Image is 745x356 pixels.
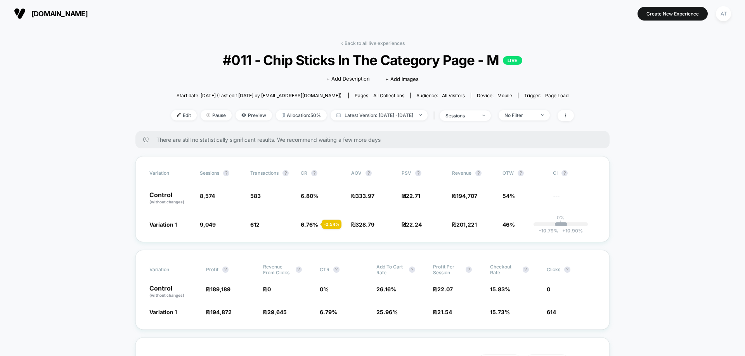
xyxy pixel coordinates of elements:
[561,170,568,176] button: ?
[263,286,271,292] span: ₪
[282,113,285,117] img: rebalance
[191,52,554,68] span: #011 - Chip Sticks In The Category Page - M
[402,221,422,228] span: ₪
[149,221,177,228] span: Variation 1
[402,170,411,176] span: PSV
[301,193,319,199] span: 6.80 %
[504,112,535,118] div: No Filter
[433,286,453,292] span: ₪
[564,267,570,273] button: ?
[12,7,90,20] button: [DOMAIN_NAME]
[376,286,396,292] span: 26.16 %
[416,93,465,98] div: Audience:
[320,267,329,272] span: CTR
[547,286,550,292] span: 0
[149,285,198,298] p: Control
[431,110,440,121] span: |
[223,170,229,176] button: ?
[452,170,471,176] span: Revenue
[263,264,292,275] span: Revenue From Clicks
[355,93,404,98] div: Pages:
[547,309,556,315] span: 614
[471,93,518,98] span: Device:
[200,221,216,228] span: 9,049
[200,170,219,176] span: Sessions
[326,75,370,83] span: + Add Description
[250,193,261,199] span: 583
[490,309,510,315] span: 15.73 %
[276,110,327,120] span: Allocation: 50%
[351,193,374,199] span: ₪
[206,286,230,292] span: ₪
[351,221,374,228] span: ₪
[320,286,329,292] span: 0 %
[210,286,230,292] span: 189,189
[452,193,477,199] span: ₪
[177,93,341,98] span: Start date: [DATE] (Last edit [DATE] by [EMAIL_ADDRESS][DOMAIN_NAME])
[200,193,215,199] span: 8,574
[236,110,272,120] span: Preview
[210,309,232,315] span: 194,872
[355,193,374,199] span: 333.97
[433,309,452,315] span: ₪
[301,170,307,176] span: CR
[149,170,192,176] span: Variation
[250,221,260,228] span: 612
[409,267,415,273] button: ?
[558,228,583,234] span: 10.90 %
[503,56,522,65] p: LIVE
[497,93,512,98] span: mobile
[156,136,594,143] span: There are still no statistically significant results. We recommend waiting a few more days
[452,221,477,228] span: ₪
[201,110,232,120] span: Pause
[502,193,515,199] span: 54%
[301,221,318,228] span: 6.76 %
[502,170,545,176] span: OTW
[553,194,596,205] span: ---
[545,93,568,98] span: Page Load
[638,7,708,21] button: Create New Experience
[320,309,337,315] span: 6.79 %
[31,10,88,18] span: [DOMAIN_NAME]
[171,110,197,120] span: Edit
[523,267,529,273] button: ?
[419,114,422,116] img: end
[267,286,271,292] span: 0
[149,309,177,315] span: Variation 1
[466,267,472,273] button: ?
[562,228,565,234] span: +
[456,193,477,199] span: 194,707
[714,6,733,22] button: AT
[206,267,218,272] span: Profit
[322,220,341,229] div: - 0.54 %
[222,267,229,273] button: ?
[282,170,289,176] button: ?
[14,8,26,19] img: Visually logo
[149,293,184,298] span: (without changes)
[263,309,287,315] span: ₪
[437,309,452,315] span: 21.54
[518,170,524,176] button: ?
[415,170,421,176] button: ?
[539,228,558,234] span: -10.79 %
[456,221,477,228] span: 201,221
[524,93,568,98] div: Trigger:
[433,264,462,275] span: Profit Per Session
[351,170,362,176] span: AOV
[336,113,341,117] img: calendar
[553,170,596,176] span: CI
[406,193,420,199] span: 22.71
[206,113,210,117] img: end
[149,199,184,204] span: (without changes)
[385,76,419,82] span: + Add Images
[340,40,405,46] a: < Back to all live experiences
[331,110,428,120] span: Latest Version: [DATE] - [DATE]
[442,93,465,98] span: All Visitors
[311,170,317,176] button: ?
[541,114,544,116] img: end
[437,286,453,292] span: 22.07
[445,113,476,119] div: sessions
[177,113,181,117] img: edit
[206,309,232,315] span: ₪
[376,309,398,315] span: 25.96 %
